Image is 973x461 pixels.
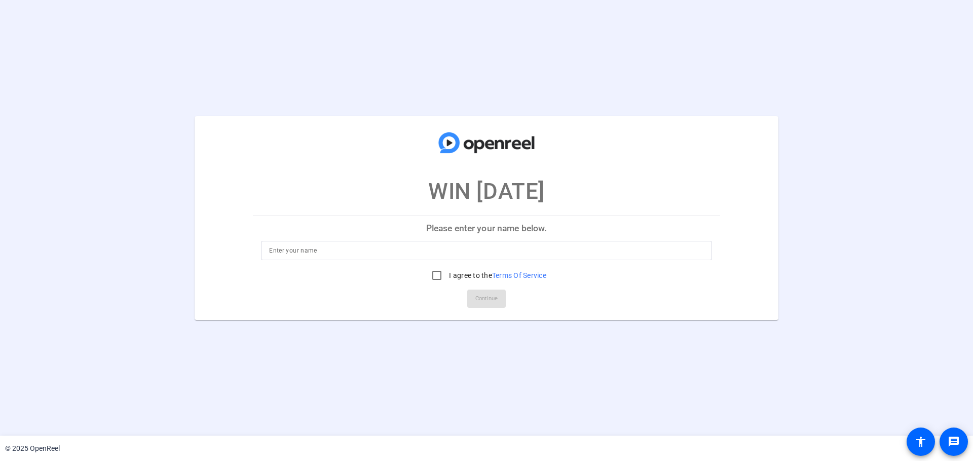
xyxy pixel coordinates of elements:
img: company-logo [436,126,537,159]
div: © 2025 OpenReel [5,443,60,454]
mat-icon: message [948,436,960,448]
input: Enter your name [269,244,704,257]
mat-icon: accessibility [915,436,927,448]
p: Please enter your name below. [253,216,720,240]
a: Terms Of Service [492,271,546,279]
p: WIN [DATE] [428,174,545,208]
label: I agree to the [447,270,546,280]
